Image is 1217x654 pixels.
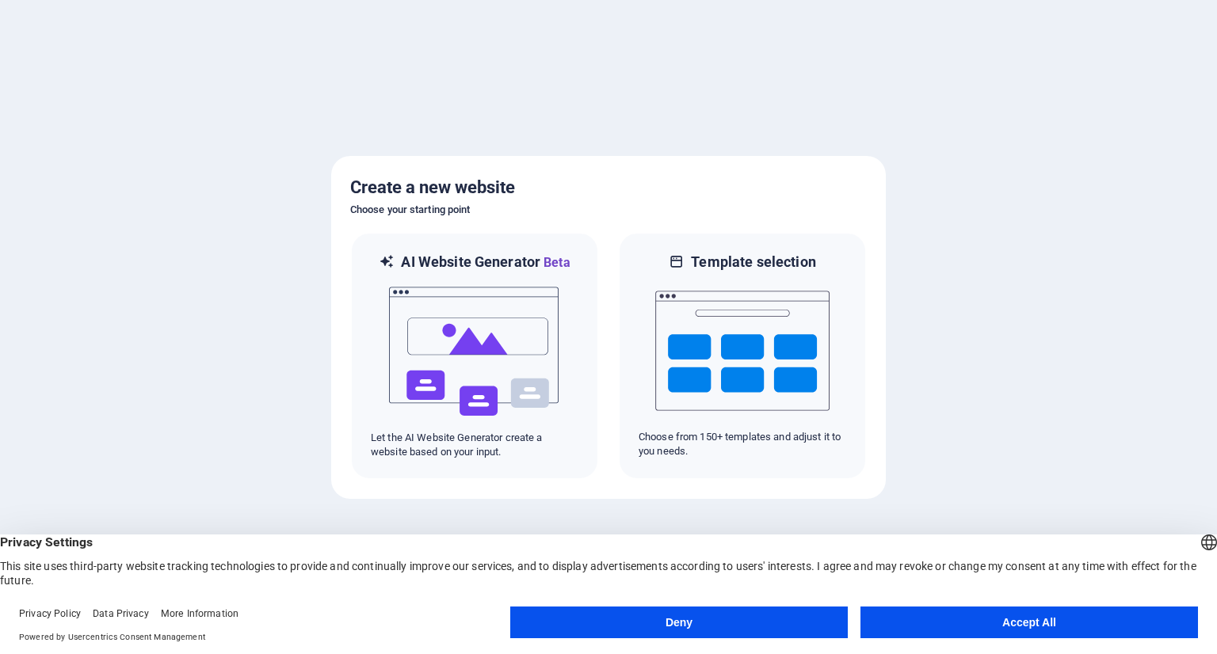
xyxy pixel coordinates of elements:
[350,175,867,200] h5: Create a new website
[540,255,570,270] span: Beta
[371,431,578,459] p: Let the AI Website Generator create a website based on your input.
[691,253,815,272] h6: Template selection
[350,232,599,480] div: AI Website GeneratorBetaaiLet the AI Website Generator create a website based on your input.
[639,430,846,458] p: Choose from 150+ templates and adjust it to you needs.
[350,200,867,219] h6: Choose your starting point
[387,272,562,431] img: ai
[618,232,867,480] div: Template selectionChoose from 150+ templates and adjust it to you needs.
[401,253,570,272] h6: AI Website Generator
